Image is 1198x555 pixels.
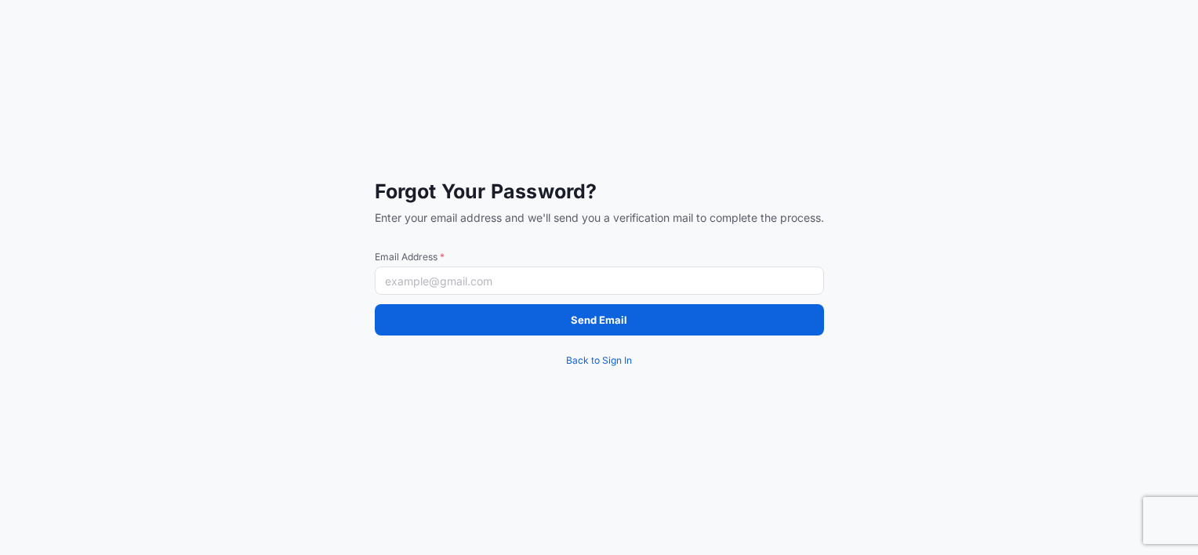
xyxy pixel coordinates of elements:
[375,267,824,295] input: example@gmail.com
[375,304,824,336] button: Send Email
[375,179,824,204] span: Forgot Your Password?
[375,210,824,226] span: Enter your email address and we'll send you a verification mail to complete the process.
[375,251,824,263] span: Email Address
[571,312,627,328] p: Send Email
[375,345,824,376] a: Back to Sign In
[566,353,632,368] span: Back to Sign In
